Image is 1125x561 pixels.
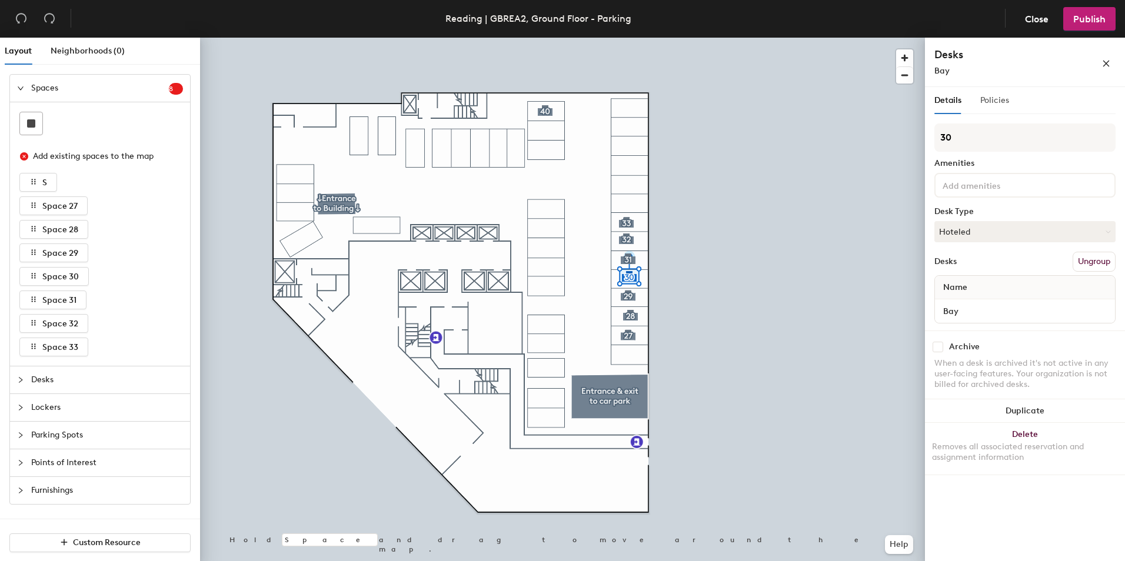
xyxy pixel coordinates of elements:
[42,319,78,329] span: Space 32
[42,248,78,258] span: Space 29
[19,173,57,192] button: S
[42,295,76,305] span: Space 31
[934,257,957,266] div: Desks
[42,342,78,352] span: Space 33
[51,46,125,56] span: Neighborhoods (0)
[31,366,183,393] span: Desks
[19,267,89,286] button: Space 30
[1073,252,1116,272] button: Ungroup
[19,290,86,309] button: Space 31
[9,7,33,31] button: Undo (⌘ + Z)
[925,399,1125,423] button: Duplicate
[885,535,913,554] button: Help
[925,423,1125,475] button: DeleteRemoves all associated reservation and assignment information
[42,225,78,235] span: Space 28
[1102,59,1110,68] span: close
[33,150,173,163] div: Add existing spaces to the map
[934,47,1064,62] h4: Desks
[19,220,88,239] button: Space 28
[934,207,1116,216] div: Desk Type
[445,11,631,26] div: Reading | GBREA2, Ground Floor - Parking
[19,338,88,356] button: Space 33
[17,459,24,466] span: collapsed
[980,95,1009,105] span: Policies
[934,358,1116,390] div: When a desk is archived it's not active in any user-facing features. Your organization is not bil...
[940,178,1046,192] input: Add amenities
[934,221,1116,242] button: Hoteled
[17,85,24,92] span: expanded
[1025,14,1049,25] span: Close
[31,449,183,476] span: Points of Interest
[17,432,24,439] span: collapsed
[932,442,1118,463] div: Removes all associated reservation and assignment information
[9,533,191,552] button: Custom Resource
[949,342,980,352] div: Archive
[1015,7,1059,31] button: Close
[17,487,24,494] span: collapsed
[1073,14,1106,25] span: Publish
[169,85,183,93] span: 8
[31,394,183,421] span: Lockers
[934,159,1116,168] div: Amenities
[31,477,183,504] span: Furnishings
[19,243,88,262] button: Space 29
[19,314,88,333] button: Space 32
[934,66,950,76] span: Bay
[5,46,32,56] span: Layout
[169,83,183,95] sup: 8
[31,422,183,449] span: Parking Spots
[17,404,24,411] span: collapsed
[38,7,61,31] button: Redo (⌘ + ⇧ + Z)
[937,277,973,298] span: Name
[17,376,24,383] span: collapsed
[31,75,169,102] span: Spaces
[20,152,28,161] span: close-circle
[42,178,47,188] span: S
[73,537,141,547] span: Custom Resource
[934,95,961,105] span: Details
[15,12,27,24] span: undo
[42,272,79,282] span: Space 30
[1063,7,1116,31] button: Publish
[42,201,78,211] span: Space 27
[937,303,1113,319] input: Unnamed desk
[19,196,88,215] button: Space 27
